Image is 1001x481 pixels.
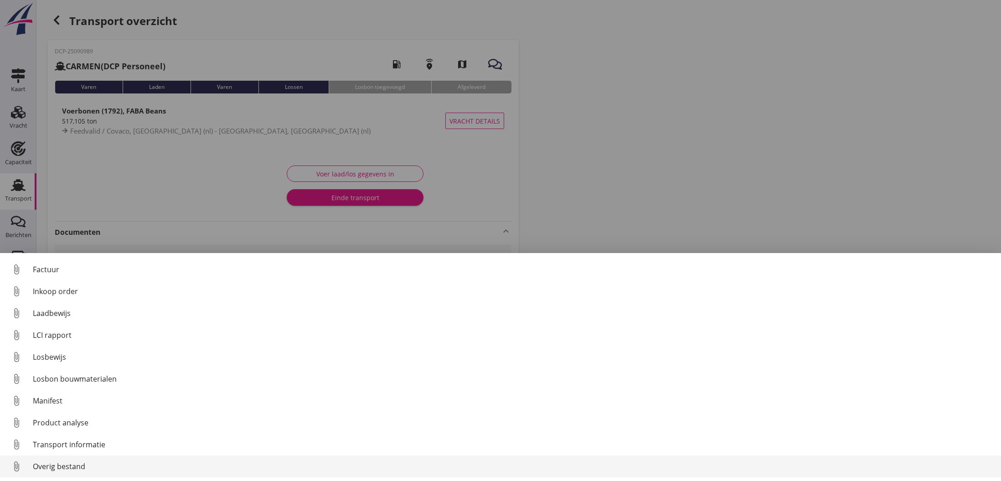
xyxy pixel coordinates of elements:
[9,393,24,408] i: attach_file
[9,284,24,299] i: attach_file
[33,352,994,362] div: Losbewijs
[9,459,24,474] i: attach_file
[33,308,994,319] div: Laadbewijs
[9,262,24,277] i: attach_file
[33,461,994,472] div: Overig bestand
[9,306,24,321] i: attach_file
[33,286,994,297] div: Inkoop order
[9,415,24,430] i: attach_file
[33,395,994,406] div: Manifest
[33,439,994,450] div: Transport informatie
[9,372,24,386] i: attach_file
[33,417,994,428] div: Product analyse
[9,437,24,452] i: attach_file
[33,373,994,384] div: Losbon bouwmaterialen
[33,330,994,341] div: LCI rapport
[33,264,994,275] div: Factuur
[9,328,24,342] i: attach_file
[9,350,24,364] i: attach_file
